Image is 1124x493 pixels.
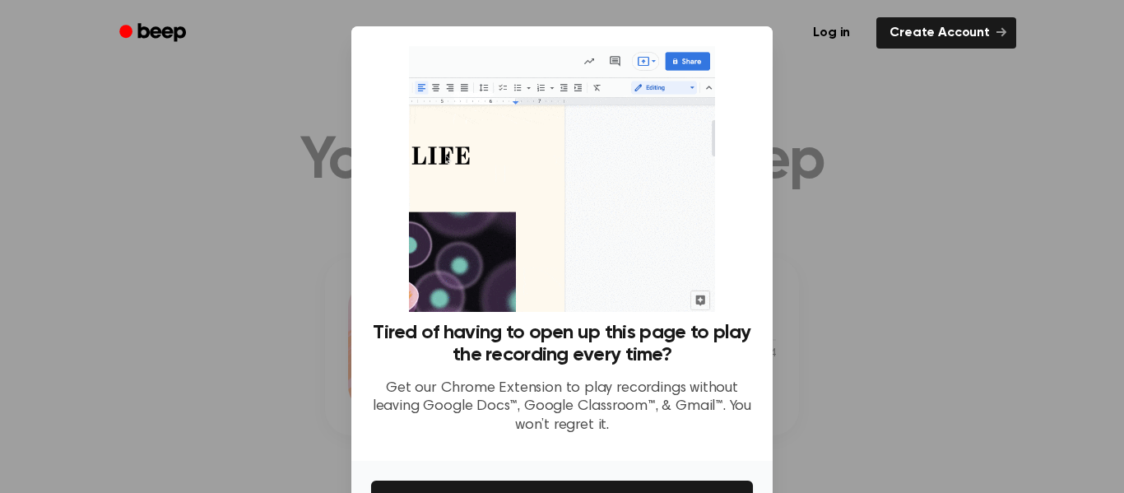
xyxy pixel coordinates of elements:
[409,46,714,312] img: Beep extension in action
[108,17,201,49] a: Beep
[797,14,866,52] a: Log in
[371,322,753,366] h3: Tired of having to open up this page to play the recording every time?
[876,17,1016,49] a: Create Account
[371,379,753,435] p: Get our Chrome Extension to play recordings without leaving Google Docs™, Google Classroom™, & Gm...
